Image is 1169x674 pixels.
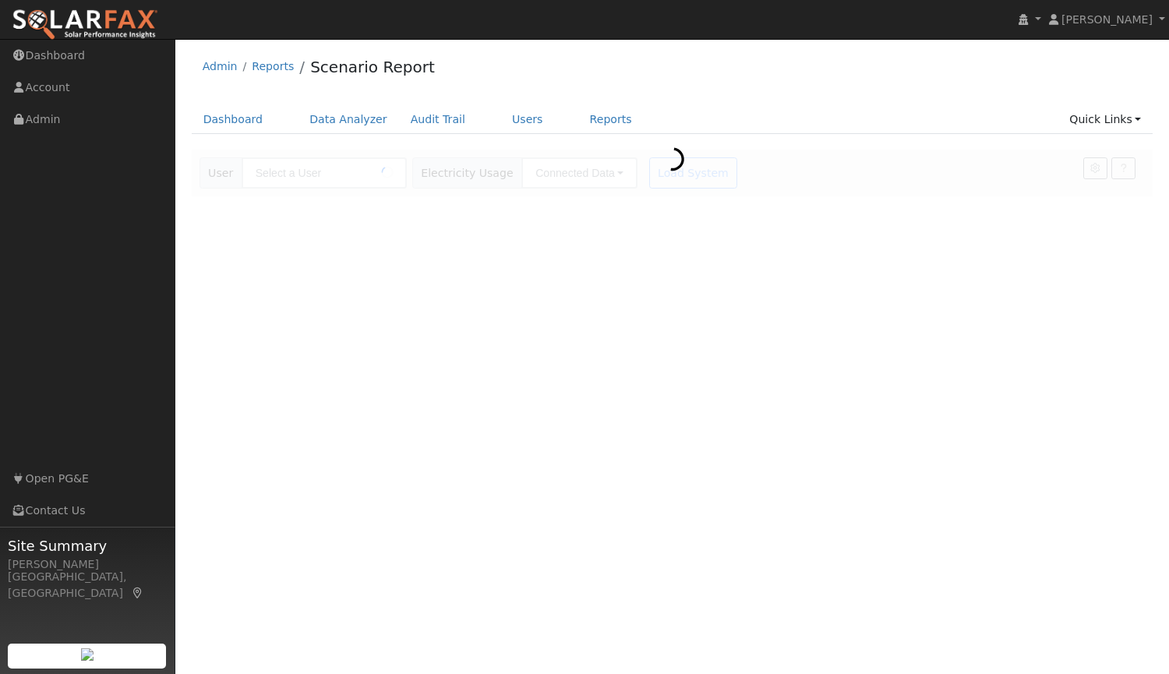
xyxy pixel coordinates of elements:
a: Users [500,105,555,134]
a: Reports [578,105,644,134]
a: Audit Trail [399,105,477,134]
a: Admin [203,60,238,72]
div: [PERSON_NAME] [8,556,167,573]
a: Map [131,587,145,599]
a: Reports [252,60,294,72]
span: Site Summary [8,535,167,556]
a: Scenario Report [310,58,435,76]
a: Quick Links [1058,105,1153,134]
span: [PERSON_NAME] [1061,13,1153,26]
a: Data Analyzer [298,105,399,134]
img: retrieve [81,648,94,661]
a: Dashboard [192,105,275,134]
img: SolarFax [12,9,158,41]
div: [GEOGRAPHIC_DATA], [GEOGRAPHIC_DATA] [8,569,167,602]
